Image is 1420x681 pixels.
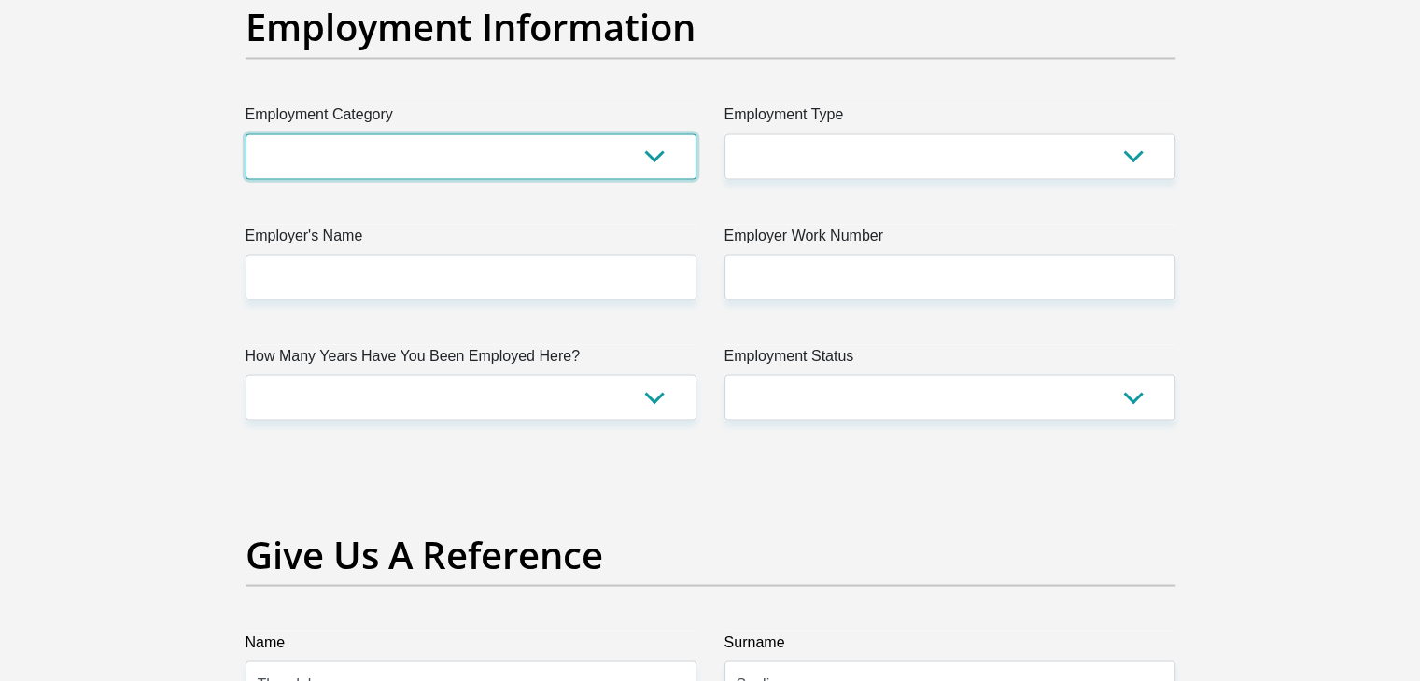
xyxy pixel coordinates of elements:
label: Employer Work Number [724,224,1175,254]
label: How Many Years Have You Been Employed Here? [246,344,696,374]
h2: Employment Information [246,5,1175,49]
label: Employment Category [246,104,696,133]
h2: Give Us A Reference [246,532,1175,577]
label: Employer's Name [246,224,696,254]
label: Name [246,631,696,660]
input: Employer Work Number [724,254,1175,299]
label: Surname [724,631,1175,660]
label: Employment Type [724,104,1175,133]
input: Employer's Name [246,254,696,299]
label: Employment Status [724,344,1175,374]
